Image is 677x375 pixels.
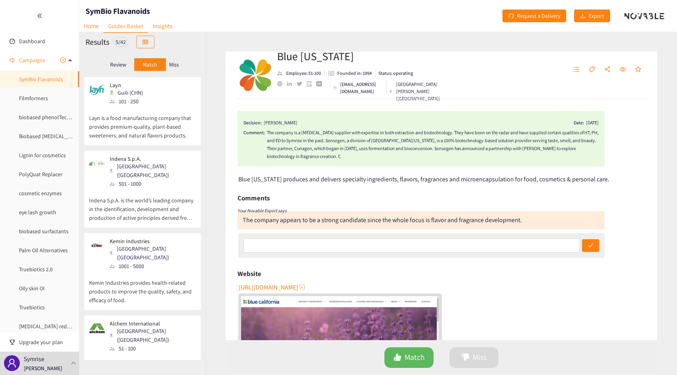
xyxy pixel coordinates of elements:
span: double-left [37,13,42,19]
span: Campaigns [19,52,45,68]
span: dislike [462,353,470,362]
div: [GEOGRAPHIC_DATA][PERSON_NAME] ([GEOGRAPHIC_DATA]) [390,81,470,102]
p: Layn is a food manufacturing company that provides premium-quality, plant-based sweeteners, and n... [89,106,196,140]
a: SymBio Flavanoids [19,76,63,83]
p: Founded in: 1994 [337,70,372,77]
a: Home [79,20,103,32]
div: 501 - 1000 [110,179,195,188]
i: Your Novable Expert says [238,207,287,213]
span: trophy [10,339,15,345]
div: [GEOGRAPHIC_DATA] ([GEOGRAPHIC_DATA]) [110,244,195,262]
a: Truebiotics 2.0 [19,266,53,273]
span: Export [589,11,604,20]
p: Alchem International [110,320,190,327]
p: Indena S.p.A. is the world’s leading company in the identification, development and production of... [89,188,196,222]
div: 101 - 250 [110,97,148,106]
h2: Blue [US_STATE] [277,48,470,64]
p: Kemin Industries [110,238,190,244]
span: unordered-list [573,66,580,73]
a: Filmformers [19,95,48,102]
p: Status: operating [378,70,413,77]
a: [MEDICAL_DATA] reducing stem cell cultures [19,323,123,330]
a: Golden Basket [103,20,148,33]
img: Snapshot of the company's website [89,82,105,98]
a: Biobased [MEDICAL_DATA] [19,133,81,140]
div: [DATE] [586,119,599,127]
a: linkedin [287,82,297,86]
span: star [635,66,641,73]
button: eye [616,63,630,76]
span: Request a Delivery [517,11,560,20]
h2: Results [86,36,109,48]
button: check [582,239,599,252]
span: eye [620,66,626,73]
a: Insights [148,20,177,32]
button: share-alt [600,63,614,76]
h6: Website [238,268,261,280]
li: Employees [277,70,325,77]
a: PolyQuat Replacer [19,171,63,178]
a: Oily skin OI [19,285,45,292]
p: Review [110,61,126,68]
span: Decision: [243,119,262,127]
div: The company appears to be a strong candidate since the whole focus is flavor and fragrance develo... [243,216,522,224]
iframe: Chat Widget [544,289,677,375]
button: downloadExport [574,10,610,22]
a: Truebiotics [19,304,45,311]
span: like [394,353,401,362]
span: redo [508,13,514,19]
div: [GEOGRAPHIC_DATA] ([GEOGRAPHIC_DATA]) [110,162,195,179]
img: Snapshot of the company's website [89,156,105,171]
a: twitter [297,82,306,86]
a: crunchbase [316,81,326,86]
button: redoRequest a Delivery [502,10,566,22]
span: Upgrade your plan [19,334,73,350]
img: Snapshot of the company's website [89,320,105,336]
span: sound [10,57,15,63]
div: 51 - 100 [110,344,195,353]
a: Lignin for cosmetics [19,152,66,159]
div: 1001 - 5000 [110,262,195,270]
span: Comment: [243,129,265,160]
p: Symrise [24,354,44,364]
img: Snapshot of the company's website [89,238,105,254]
a: biobased surfactants [19,228,68,235]
span: table [143,39,148,46]
a: Dashboard [19,38,45,45]
span: user [7,358,17,368]
div: The company is a [MEDICAL_DATA] supplier with expertise in both extraction and biotechnology. The... [267,129,599,160]
button: unordered-list [569,63,584,76]
a: Palm Oil Alternatives [19,247,68,254]
span: tag [589,66,595,73]
button: tag [585,63,599,76]
button: likeMatch [384,347,434,368]
p: Layn [110,82,143,88]
button: [URL][DOMAIN_NAME] [239,281,306,293]
span: Date: [574,119,584,127]
div: [PERSON_NAME] [264,119,297,127]
button: star [631,63,645,76]
p: [PERSON_NAME] [24,364,62,373]
a: cosmetic enzymes [19,190,62,197]
h1: SymBio Flavanoids [86,6,150,17]
span: Blue [US_STATE] produces and delivers specialty ingredients, flavors, fragrances and microencapsu... [238,175,609,183]
p: [EMAIL_ADDRESS][DOMAIN_NAME] [340,81,383,95]
div: 5 / 42 [113,37,128,47]
a: eye lash growth [19,209,56,216]
span: share-alt [604,66,610,73]
p: Kemin Industries provides health-related products to improve the quality, safety, and efficacy of... [89,270,196,305]
div: [GEOGRAPHIC_DATA] ([GEOGRAPHIC_DATA]) [110,327,195,344]
span: check [588,243,593,249]
a: google maps [307,81,317,87]
a: biobased phenolTechnology [19,114,86,121]
a: website [277,81,287,86]
span: Match [405,351,425,364]
span: download [580,13,586,19]
p: Match [143,61,157,68]
div: Widget de chat [544,289,677,375]
p: Indena S.p.A. [110,156,190,162]
p: Employee: 51-100 [286,70,321,77]
h6: Comments [238,192,270,204]
button: table [136,36,154,48]
button: dislikeMiss [449,347,498,368]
